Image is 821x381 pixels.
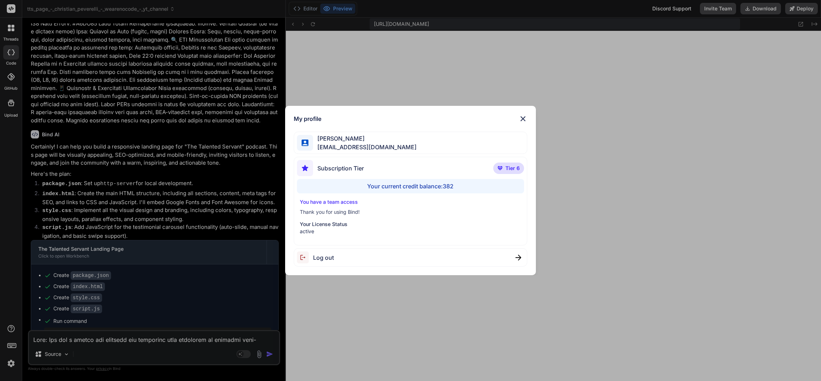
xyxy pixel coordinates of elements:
[313,253,334,262] span: Log out
[300,228,521,235] p: active
[302,140,308,146] img: profile
[297,179,524,193] div: Your current credit balance: 382
[300,198,521,206] p: You have a team access
[297,160,313,176] img: subscription
[505,165,520,172] span: Tier 6
[294,114,321,123] h1: My profile
[519,114,527,123] img: close
[313,143,417,151] span: [EMAIL_ADDRESS][DOMAIN_NAME]
[297,251,313,263] img: logout
[300,221,521,228] p: Your License Status
[313,134,417,143] span: [PERSON_NAME]
[317,164,364,173] span: Subscription Tier
[498,166,503,170] img: premium
[515,255,521,260] img: close
[300,208,521,216] p: Thank you for using Bind!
